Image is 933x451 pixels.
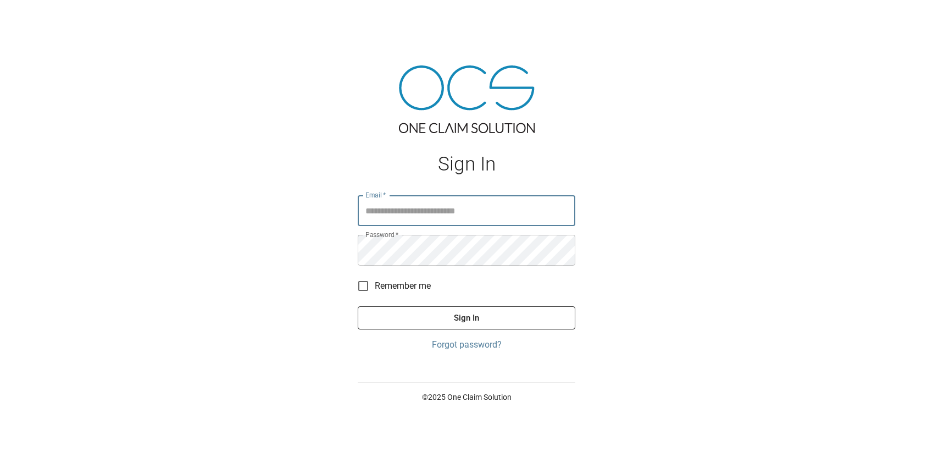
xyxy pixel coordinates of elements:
[358,153,575,175] h1: Sign In
[399,65,535,133] img: ocs-logo-tra.png
[358,338,575,351] a: Forgot password?
[375,279,431,293] span: Remember me
[365,230,398,239] label: Password
[365,190,386,200] label: Email
[358,392,575,403] p: © 2025 One Claim Solution
[13,7,57,29] img: ocs-logo-white-transparent.png
[358,306,575,329] button: Sign In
